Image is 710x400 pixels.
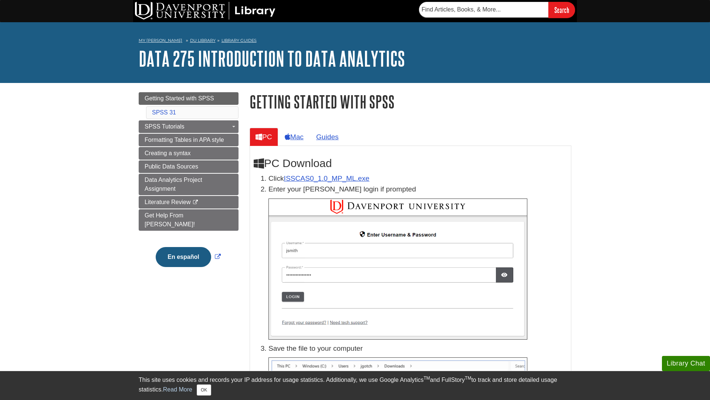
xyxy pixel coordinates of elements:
span: Public Data Sources [145,163,198,170]
span: Formatting Tables in APA style [145,137,224,143]
a: Get Help From [PERSON_NAME]! [139,209,239,231]
span: Data Analytics Project Assignment [145,177,202,192]
span: SPSS Tutorials [145,123,185,130]
nav: breadcrumb [139,36,571,47]
a: Data Analytics Project Assignment [139,174,239,195]
span: Getting Started with SPSS [145,95,214,101]
a: Library Guides [222,38,257,43]
h1: Getting Started with SPSS [250,92,571,111]
a: Literature Review [139,196,239,209]
span: Get Help From [PERSON_NAME]! [145,212,195,227]
a: Formatting Tables in APA style [139,134,239,146]
a: Download opens in new window [284,174,369,182]
a: DU Library [190,38,216,43]
img: DU Library [135,2,275,20]
sup: TM [423,376,430,381]
a: Link opens in new window [154,254,222,260]
i: This link opens in a new window [192,200,199,205]
span: Creating a syntax [145,150,191,156]
a: Public Data Sources [139,160,239,173]
a: DATA 275 Introduction to Data Analytics [139,47,405,70]
form: Searches DU Library's articles, books, and more [419,2,575,18]
input: Search [548,2,575,18]
li: Click [268,173,567,184]
a: Mac [279,128,310,146]
a: SPSS 31 [152,109,176,116]
h2: PC Download [254,157,567,170]
button: Library Chat [662,356,710,371]
a: Creating a syntax [139,147,239,160]
a: PC [250,128,278,146]
div: This site uses cookies and records your IP address for usage statistics. Additionally, we use Goo... [139,376,571,396]
sup: TM [465,376,471,381]
p: Save the file to your computer [268,343,567,354]
a: My [PERSON_NAME] [139,37,182,44]
button: En español [156,247,211,267]
div: Guide Page Menu [139,92,239,280]
span: Literature Review [145,199,191,205]
a: SPSS Tutorials [139,120,239,133]
input: Find Articles, Books, & More... [419,2,548,17]
a: Guides [310,128,345,146]
a: Read More [163,386,192,393]
button: Close [197,384,211,396]
a: Getting Started with SPSS [139,92,239,105]
p: Enter your [PERSON_NAME] login if prompted [268,184,567,195]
